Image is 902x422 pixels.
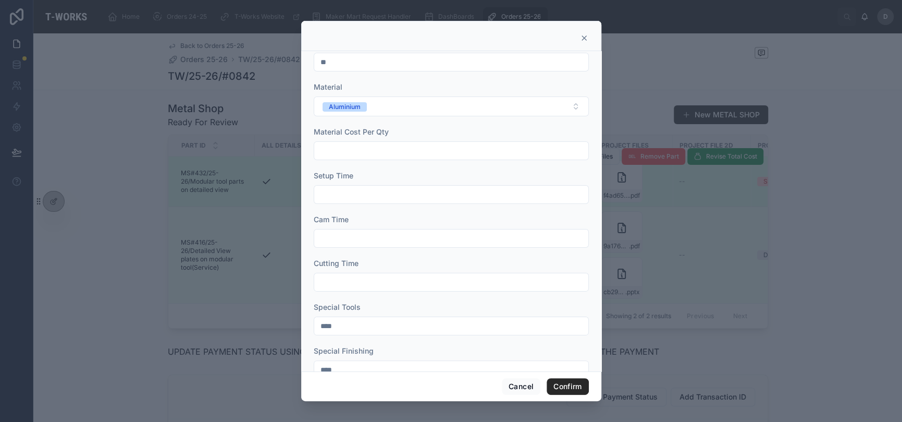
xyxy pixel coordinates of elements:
[314,215,349,224] span: Cam Time
[547,378,588,395] button: Confirm
[314,259,359,268] span: Cutting Time
[314,97,589,116] button: Select Button
[314,82,342,91] span: Material
[314,171,353,180] span: Setup Time
[314,127,389,136] span: Material Cost Per Qty
[329,102,361,112] div: Aluminium
[502,378,540,395] button: Cancel
[314,346,374,355] span: Special Finishing
[314,303,361,311] span: Special Tools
